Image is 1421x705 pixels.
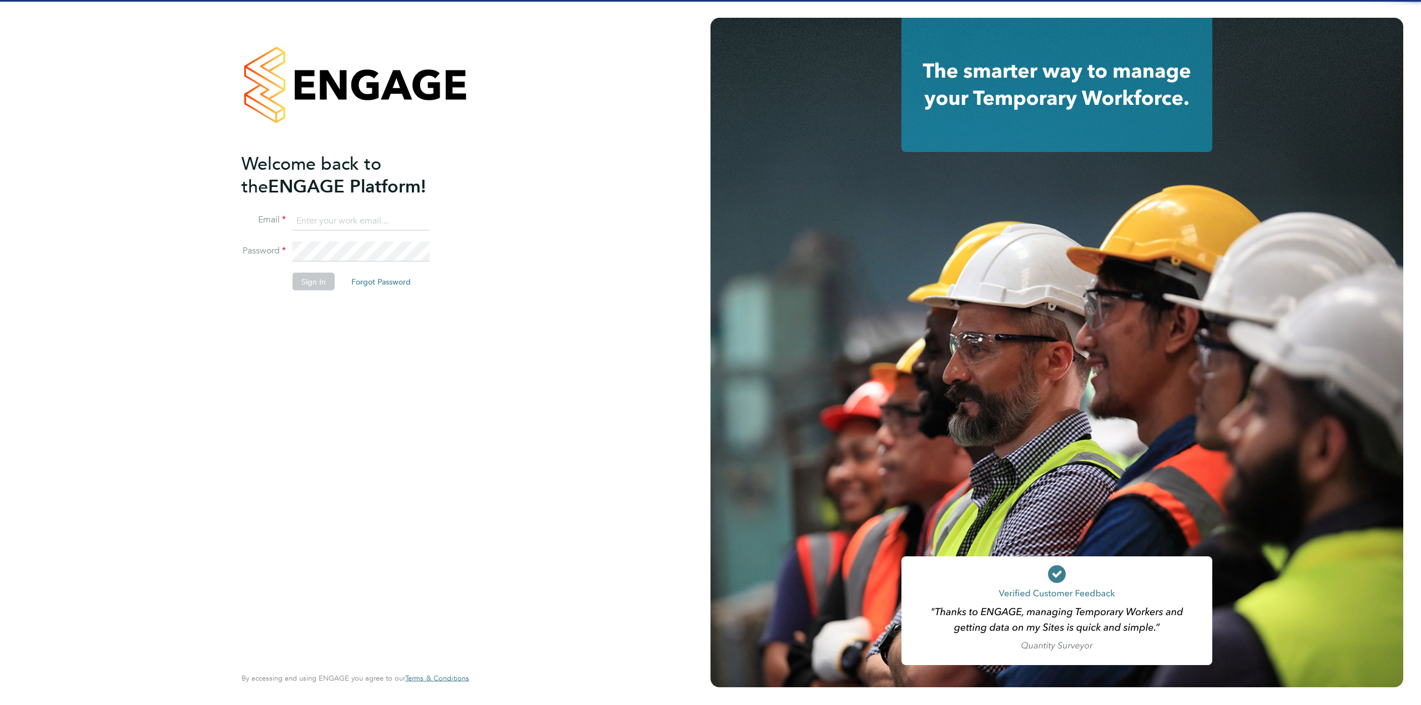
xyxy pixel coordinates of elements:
[342,273,420,291] button: Forgot Password
[241,673,469,683] span: By accessing and using ENGAGE you agree to our
[241,153,381,197] span: Welcome back to the
[241,245,286,257] label: Password
[241,214,286,226] label: Email
[241,152,458,197] h2: ENGAGE Platform!
[293,273,335,291] button: Sign In
[293,211,430,231] input: Enter your work email...
[405,674,469,683] a: Terms & Conditions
